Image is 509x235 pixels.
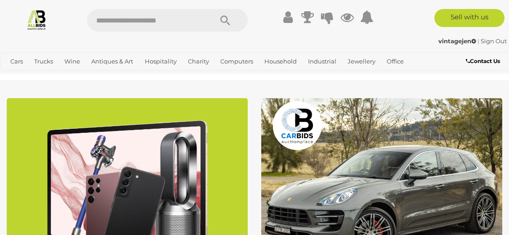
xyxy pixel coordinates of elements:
[217,54,257,69] a: Computers
[7,69,32,84] a: Sports
[261,54,300,69] a: Household
[466,56,502,66] a: Contact Us
[434,9,505,27] a: Sell with us
[36,69,107,84] a: [GEOGRAPHIC_DATA]
[141,54,180,69] a: Hospitality
[31,54,57,69] a: Trucks
[481,37,507,45] a: Sign Out
[438,37,478,45] a: vintagejen
[203,9,248,32] button: Search
[61,54,84,69] a: Wine
[7,54,27,69] a: Cars
[478,37,479,45] span: |
[466,58,500,64] b: Contact Us
[26,9,47,30] img: Allbids.com.au
[438,37,476,45] strong: vintagejen
[88,54,137,69] a: Antiques & Art
[184,54,213,69] a: Charity
[344,54,379,69] a: Jewellery
[304,54,340,69] a: Industrial
[383,54,407,69] a: Office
